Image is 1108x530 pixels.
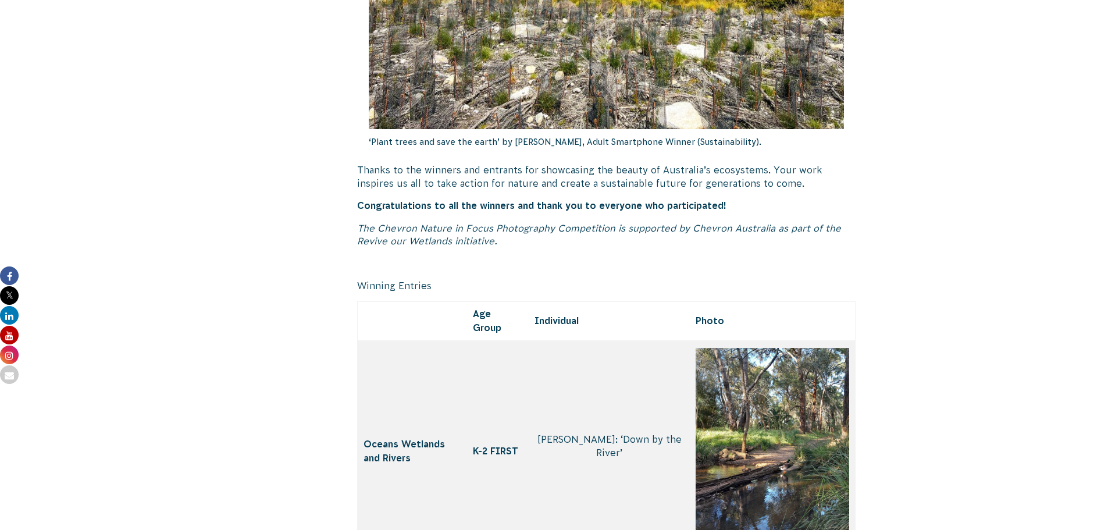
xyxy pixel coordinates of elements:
span: [PERSON_NAME]: ‘Down by the River’ [537,434,682,457]
em: The Chevron Nature in Focus Photography Competition is supported by Chevron Australia as part of ... [357,223,841,246]
span: Photo [696,315,724,326]
p: Thanks to the winners and entrants for showcasing the beauty of Australia’s ecosystems. Your work... [357,163,856,190]
p: ‘Plant trees and save the earth’ by [PERSON_NAME], Adult Smartphone Winner (Sustainability). [369,129,845,155]
span: K-2 FIRST [473,446,518,456]
span: Individual [535,315,579,326]
span: Winning Entries [357,280,432,291]
strong: Congratulations to all the winners and thank you to everyone who participated! [357,200,726,211]
span: Oceans Wetlands and Rivers [364,439,445,463]
span: Age Group [473,308,501,333]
